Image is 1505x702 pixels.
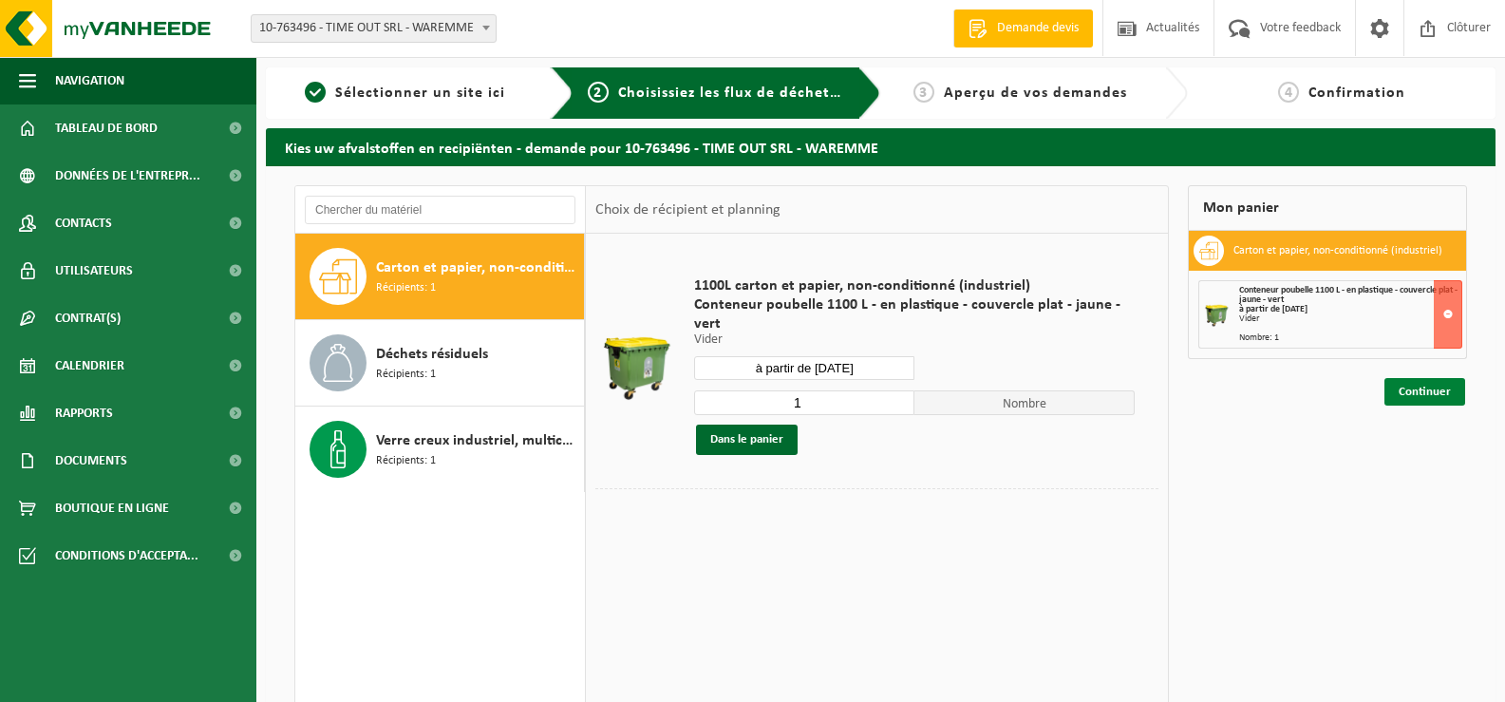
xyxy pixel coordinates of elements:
[953,9,1093,47] a: Demande devis
[305,82,326,103] span: 1
[55,57,124,104] span: Navigation
[55,104,158,152] span: Tableau de bord
[1308,85,1405,101] span: Confirmation
[913,82,934,103] span: 3
[55,532,198,579] span: Conditions d'accepta...
[295,320,585,407] button: Déchets résiduels Récipients: 1
[588,82,609,103] span: 2
[55,152,200,199] span: Données de l'entrepr...
[55,294,121,342] span: Contrat(s)
[1239,304,1307,314] strong: à partir de [DATE]
[55,437,127,484] span: Documents
[992,19,1083,38] span: Demande devis
[1239,314,1461,324] div: Vider
[1188,185,1467,231] div: Mon panier
[694,276,1135,295] span: 1100L carton et papier, non-conditionné (industriel)
[696,425,798,455] button: Dans le panier
[1278,82,1299,103] span: 4
[335,85,505,101] span: Sélectionner un site ici
[266,128,1496,165] h2: Kies uw afvalstoffen en recipiënten - demande pour 10-763496 - TIME OUT SRL - WAREMME
[914,390,1135,415] span: Nombre
[694,295,1135,333] span: Conteneur poubelle 1100 L - en plastique - couvercle plat - jaune - vert
[694,333,1135,347] p: Vider
[295,407,585,492] button: Verre creux industriel, multicolore Récipients: 1
[1384,378,1465,406] a: Continuer
[55,199,112,247] span: Contacts
[376,452,436,470] span: Récipients: 1
[55,342,124,389] span: Calendrier
[305,196,575,224] input: Chercher du matériel
[275,82,536,104] a: 1Sélectionner un site ici
[1239,333,1461,343] div: Nombre: 1
[252,15,496,42] span: 10-763496 - TIME OUT SRL - WAREMME
[944,85,1127,101] span: Aperçu de vos demandes
[376,366,436,384] span: Récipients: 1
[376,256,579,279] span: Carton et papier, non-conditionné (industriel)
[55,247,133,294] span: Utilisateurs
[295,234,585,320] button: Carton et papier, non-conditionné (industriel) Récipients: 1
[55,484,169,532] span: Boutique en ligne
[251,14,497,43] span: 10-763496 - TIME OUT SRL - WAREMME
[1233,236,1442,266] h3: Carton et papier, non-conditionné (industriel)
[1239,285,1458,305] span: Conteneur poubelle 1100 L - en plastique - couvercle plat - jaune - vert
[55,389,113,437] span: Rapports
[376,343,488,366] span: Déchets résiduels
[376,429,579,452] span: Verre creux industriel, multicolore
[694,356,914,380] input: Sélectionnez date
[618,85,934,101] span: Choisissiez les flux de déchets et récipients
[376,279,436,297] span: Récipients: 1
[586,186,790,234] div: Choix de récipient et planning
